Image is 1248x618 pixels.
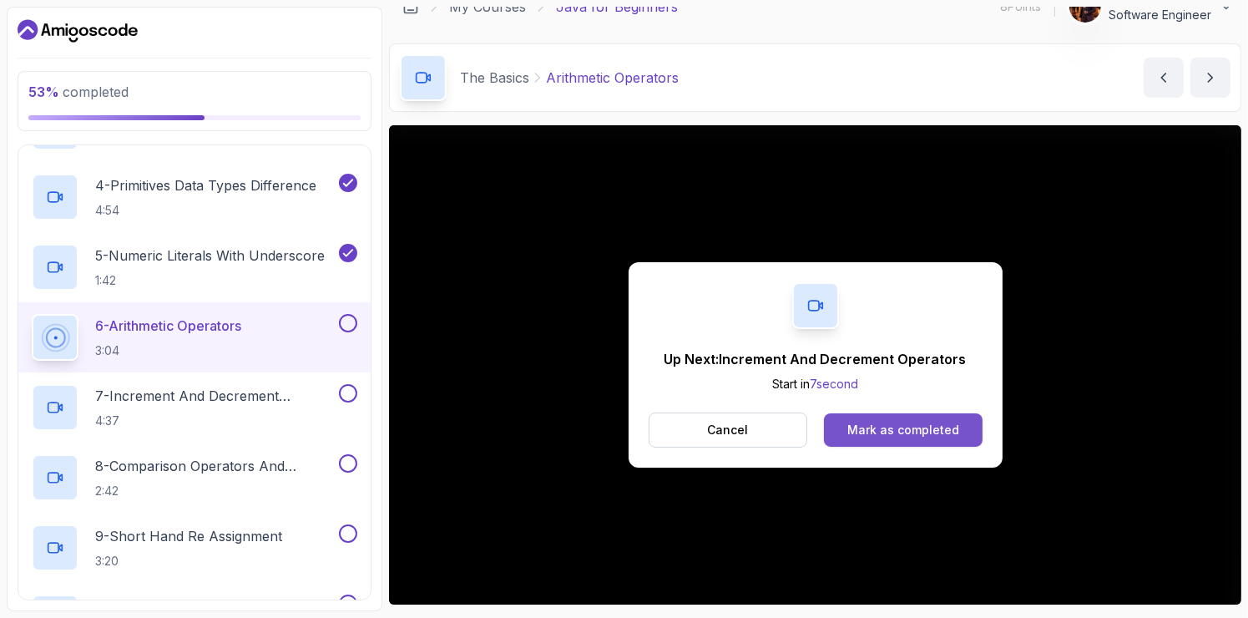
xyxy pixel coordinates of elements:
span: 53 % [28,84,59,100]
p: Up Next: Increment And Decrement Operators [664,349,967,369]
p: The Basics [460,68,529,88]
p: 5 - Numeric Literals With Underscore [95,246,325,266]
button: 7-Increment And Decrement Operators4:37 [32,384,357,431]
p: Start in [664,376,967,393]
p: Software Engineer [1109,7,1211,23]
p: 9 - Short Hand Re Assignment [95,526,282,546]
button: 4-Primitives Data Types Difference4:54 [32,174,357,220]
iframe: 6 - Arithmetic Operators [389,125,1241,605]
p: 1:42 [95,272,325,289]
span: 7 second [810,377,858,391]
span: completed [28,84,129,100]
button: next content [1190,58,1230,98]
p: Arithmetic Operators [546,68,679,88]
p: 8 - Comparison Operators and Booleans [95,456,336,476]
div: Mark as completed [847,422,959,438]
p: 7 - Increment And Decrement Operators [95,386,336,406]
button: 9-Short Hand Re Assignment3:20 [32,524,357,571]
p: 6 - Arithmetic Operators [95,316,241,336]
button: 5-Numeric Literals With Underscore1:42 [32,244,357,291]
button: previous content [1144,58,1184,98]
p: Cancel [707,422,748,438]
a: Dashboard [18,18,138,44]
button: 8-Comparison Operators and Booleans2:42 [32,454,357,501]
p: 3:20 [95,553,282,570]
p: 10 - Naming Variables [95,596,225,616]
button: 6-Arithmetic Operators3:04 [32,314,357,361]
button: Cancel [649,413,808,448]
p: 4 - Primitives Data Types Difference [95,175,316,195]
button: Mark as completed [824,413,982,447]
p: 2:42 [95,483,336,499]
p: 4:54 [95,202,316,219]
p: 3:04 [95,342,241,359]
p: 4:37 [95,413,336,429]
